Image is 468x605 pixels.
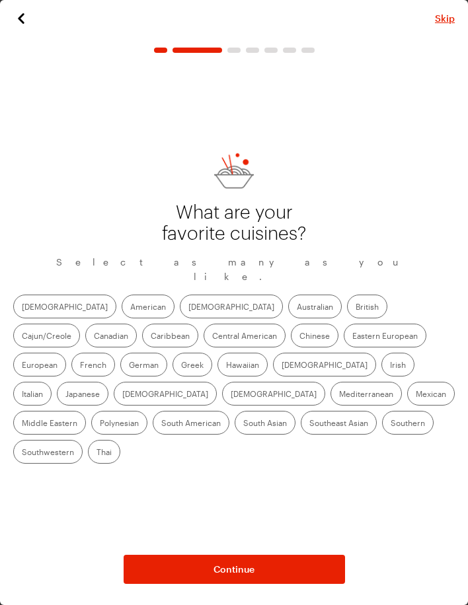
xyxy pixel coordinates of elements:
[13,324,80,347] label: Cajun/Creole
[13,440,83,464] label: Southwestern
[153,411,229,435] label: South American
[301,411,377,435] label: Southeast Asian
[382,411,434,435] label: Southern
[173,353,212,376] label: Greek
[142,324,198,347] label: Caribbean
[344,324,426,347] label: Eastern European
[13,411,86,435] label: Middle Eastern
[155,202,313,244] p: What are your favorite cuisines?
[13,255,455,284] p: Select as many as you like.
[235,411,295,435] label: South Asian
[13,295,116,318] label: [DEMOGRAPHIC_DATA]
[13,353,66,376] label: European
[71,353,115,376] label: French
[435,12,455,25] button: Close
[122,295,175,318] label: American
[13,382,52,406] label: Italian
[180,295,283,318] label: [DEMOGRAPHIC_DATA]
[204,324,286,347] label: Central American
[85,324,137,347] label: Canadian
[91,411,147,435] label: Polynesian
[381,353,414,376] label: Irish
[13,11,29,26] button: Previous
[114,382,217,406] label: [DEMOGRAPHIC_DATA]
[120,353,167,376] label: German
[435,12,455,25] span: Skip
[407,382,455,406] label: Mexican
[222,382,325,406] label: [DEMOGRAPHIC_DATA]
[347,295,387,318] label: British
[124,555,345,584] button: NextStepButton
[88,440,120,464] label: Thai
[214,563,254,576] span: Continue
[217,353,268,376] label: Hawaiian
[288,295,342,318] label: Australian
[273,353,376,376] label: [DEMOGRAPHIC_DATA]
[291,324,338,347] label: Chinese
[57,382,108,406] label: Japanese
[331,382,402,406] label: Mediterranean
